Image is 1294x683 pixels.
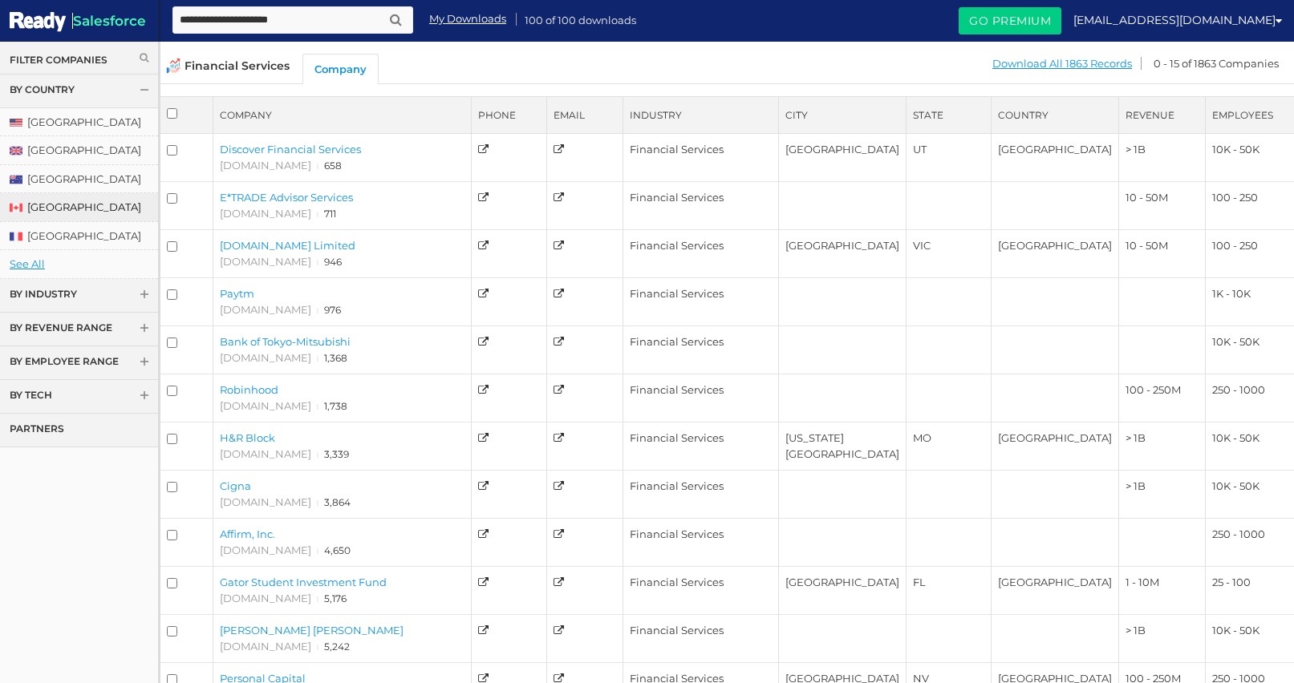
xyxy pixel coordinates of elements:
[1206,615,1294,663] td: 10K - 50K
[623,278,778,326] td: Financial Services
[623,615,778,663] td: Financial Services
[623,374,778,422] td: Financial Services
[220,399,311,412] a: [DOMAIN_NAME]
[213,97,472,134] th: Company
[317,351,319,366] span: ι
[906,230,991,278] td: VIC
[317,399,319,414] span: ι
[623,567,778,615] td: Financial Services
[1119,422,1206,471] td: > 1B
[324,544,351,558] span: Alexa Rank
[1206,182,1294,230] td: 100 - 250
[220,383,278,396] a: Robinhood
[1206,519,1294,567] td: 250 - 1000
[220,351,311,364] a: [DOMAIN_NAME]
[302,54,379,84] a: Company
[623,134,778,182] td: Financial Services
[1119,615,1206,663] td: > 1B
[429,11,506,26] a: My Downloads
[324,159,342,173] span: Alexa Rank
[220,576,387,588] a: Gator Student Investment Fund
[623,471,778,519] td: Financial Services
[324,351,347,366] span: Alexa Rank
[1206,422,1294,471] td: 10K - 50K
[220,592,311,604] a: [DOMAIN_NAME]
[992,97,1119,134] th: Country
[992,567,1119,615] td: United States
[1206,134,1294,182] td: 10K - 50K
[324,255,342,269] span: Alexa Rank
[324,640,350,654] span: Alexa Rank
[220,624,404,637] a: [PERSON_NAME] [PERSON_NAME]
[10,53,148,67] a: Filter Companies
[1206,471,1294,519] td: 10K - 50K
[10,116,22,129] img: united-states.png
[317,255,319,269] span: ι
[10,10,66,34] img: Salesforce Ready
[992,422,1119,471] td: United States
[992,230,1119,278] td: Australia
[317,207,319,221] span: ι
[220,303,311,316] a: [DOMAIN_NAME]
[324,495,351,510] span: Alexa Rank
[1119,97,1206,134] th: Revenue
[778,230,906,278] td: Melbourne
[220,495,311,508] a: [DOMAIN_NAME]
[317,159,319,173] span: ι
[1206,230,1294,278] td: 100 - 250
[472,97,547,134] th: Phone
[778,134,906,182] td: Salt Lake City
[324,399,347,414] span: Alexa Rank
[220,239,355,252] a: [DOMAIN_NAME] Limited
[623,182,778,230] td: Financial Services
[166,58,182,74] img: financial-services.png
[992,54,1133,74] a: Download All 1863 Records
[1119,471,1206,519] td: > 1B
[1119,182,1206,230] td: 10 - 50M
[906,422,991,471] td: MO
[1150,42,1283,71] div: 0 - 15 of 1863 Companies
[160,97,213,134] th: Checkmark Box
[220,527,275,540] a: Affirm, Inc.
[317,303,319,317] span: ι
[1119,374,1206,422] td: 100 - 250M
[220,479,251,492] a: Cigna
[220,335,351,348] a: Bank of Tokyo-Mitsubishi
[1206,326,1294,374] td: 10K - 50K
[1206,567,1294,615] td: 25 - 100
[623,230,778,278] td: Financial Services
[525,10,636,28] span: 100 of 100 downloads
[778,97,906,134] th: City
[10,201,22,214] img: canada.png
[623,422,778,471] td: Financial Services
[10,144,22,157] img: united-kingdom.png
[1206,374,1294,422] td: 250 - 1000
[10,230,22,243] img: france.png
[324,592,347,606] span: Alexa Rank
[1206,97,1294,134] th: Employees
[1119,230,1206,278] td: 10 - 50M
[778,422,906,471] td: Kansas City
[906,134,991,182] td: UT
[1119,567,1206,615] td: 1 - 10M
[324,447,349,462] span: Alexa Rank
[906,567,991,615] td: FL
[317,640,319,654] span: ι
[992,134,1119,182] td: United States
[220,207,311,220] a: [DOMAIN_NAME]
[220,447,311,460] a: [DOMAIN_NAME]
[317,495,319,510] span: ι
[220,544,311,556] a: [DOMAIN_NAME]
[72,13,146,29] span: Salesforce
[220,191,353,204] a: E*TRADE Advisor Services
[959,7,1061,34] a: Go Premium
[317,592,319,606] span: ι
[1073,8,1282,32] a: [EMAIL_ADDRESS][DOMAIN_NAME]
[220,640,311,653] a: [DOMAIN_NAME]
[10,173,22,186] img: australia.png
[778,567,906,615] td: Gainesville
[1119,134,1206,182] td: > 1B
[324,303,341,317] span: Alexa Rank
[906,97,991,134] th: State
[166,59,290,73] span: Financial Services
